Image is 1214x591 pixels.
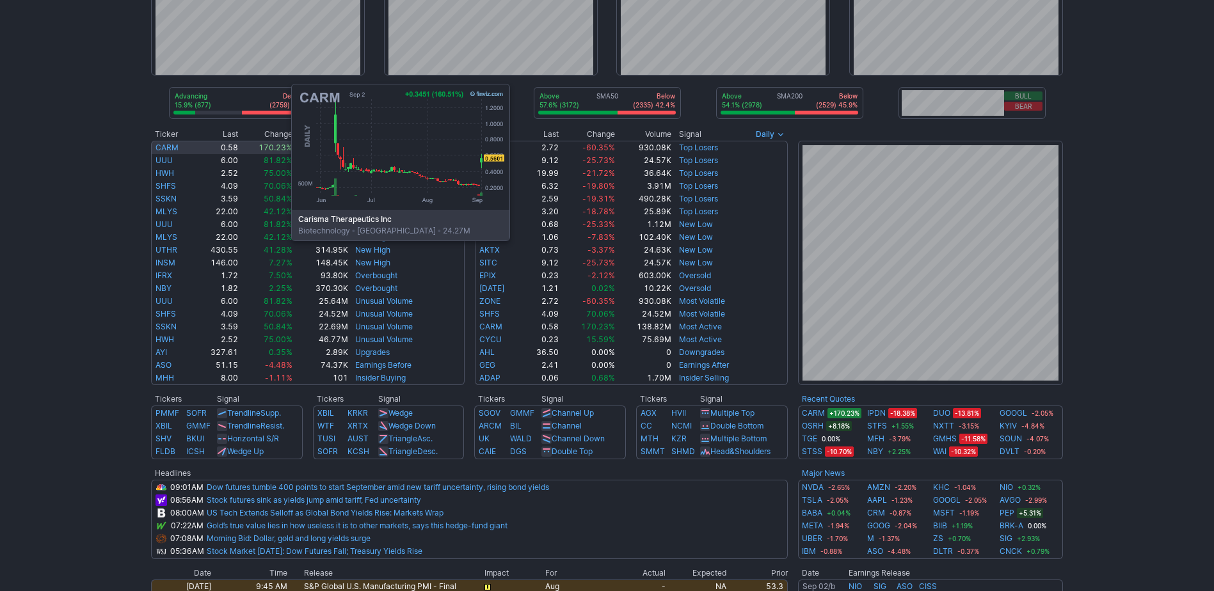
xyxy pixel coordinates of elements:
[436,226,443,235] span: •
[552,408,594,418] a: Channel Up
[156,296,173,306] a: UUU
[298,214,503,225] b: Carisma Therapeutics Inc
[522,128,560,141] th: Last
[264,335,292,344] span: 75.00%
[195,154,239,167] td: 6.00
[317,434,335,443] a: TUSI
[582,296,615,306] span: -60.35%
[802,432,817,445] a: TGE
[156,245,177,255] a: UTHR
[317,446,338,456] a: SOFR
[195,308,239,320] td: 4.09
[195,218,239,231] td: 6.00
[388,408,413,418] a: Wedge
[933,507,955,519] a: MSFT
[269,347,292,357] span: 0.35%
[867,507,885,519] a: CRM
[293,244,348,256] td: 314.95K
[264,309,292,319] span: 70.06%
[522,269,560,282] td: 0.23
[293,346,348,359] td: 2.89K
[195,282,239,295] td: 1.82
[264,181,292,191] span: 70.06%
[522,167,560,180] td: 19.99
[756,128,774,141] span: Daily
[195,346,239,359] td: 327.61
[175,100,211,109] p: 15.9% (877)
[586,309,615,319] span: 70.06%
[347,434,369,443] a: AUST
[1004,102,1042,111] button: Bear
[522,231,560,244] td: 1.06
[671,421,692,430] a: NCMI
[671,434,687,443] a: KZR
[933,420,954,432] a: NXTT
[616,372,673,385] td: 1.70M
[802,445,822,458] a: STSS
[264,155,292,165] span: 81.82%
[671,408,686,418] a: HVII
[317,421,334,430] a: WTF
[347,421,368,430] a: XRTX
[679,219,713,229] a: New Low
[510,408,534,418] a: GMMF
[355,296,413,306] a: Unusual Volume
[582,258,615,267] span: -25.73%
[679,155,718,165] a: Top Losers
[616,218,673,231] td: 1.12M
[227,421,284,430] a: TrendlineResist.
[559,359,615,372] td: 0.00%
[641,421,652,430] a: CC
[479,283,504,293] a: [DATE]
[479,421,502,430] a: ARCM
[156,181,176,191] a: SHFS
[355,360,411,370] a: Earnings Before
[355,258,390,267] a: New High
[616,295,673,308] td: 930.08K
[156,219,173,229] a: UUU
[479,408,500,418] a: SGOV
[293,359,348,372] td: 74.37K
[195,180,239,193] td: 4.09
[347,408,368,418] a: KRKR
[264,207,292,216] span: 42.12%
[186,408,207,418] a: SOFR
[227,446,264,456] a: Wedge Up
[802,394,855,404] b: Recent Quotes
[802,481,824,494] a: NVDA
[1000,445,1019,458] a: DVLT
[1000,545,1022,558] a: CNCK
[195,205,239,218] td: 22.00
[292,210,509,240] div: Biotechnology [GEOGRAPHIC_DATA] 24.27M
[156,347,167,357] a: AYI
[671,446,695,456] a: SHMD
[591,283,615,293] span: 0.02%
[867,407,886,420] a: IPDN
[1000,481,1013,494] a: NIO
[867,481,890,494] a: AMZN
[1000,532,1012,545] a: SIG
[151,128,195,141] th: Ticker
[538,91,676,111] div: SMA50
[582,194,615,203] span: -19.31%
[156,258,175,267] a: INSM
[582,207,615,216] span: -18.78%
[156,168,174,178] a: HWH
[679,232,713,242] a: New Low
[679,322,722,331] a: Most Active
[933,407,950,420] a: DUO
[679,258,713,267] a: New Low
[522,218,560,231] td: 0.68
[479,347,495,357] a: AHL
[539,100,579,109] p: 57.6% (3172)
[802,407,825,420] a: CARM
[753,128,788,141] button: Signals interval
[679,194,718,203] a: Top Losers
[227,408,281,418] a: TrendlineSupp.
[539,91,579,100] p: Above
[616,180,673,193] td: 3.91M
[1000,494,1021,507] a: AVGO
[156,143,179,152] a: CARM
[227,408,260,418] span: Trendline
[195,372,239,385] td: 8.00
